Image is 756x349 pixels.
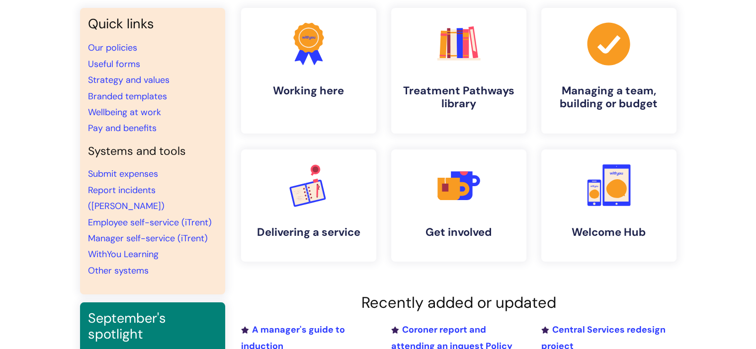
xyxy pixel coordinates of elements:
[88,168,158,180] a: Submit expenses
[88,16,217,32] h3: Quick links
[88,265,149,277] a: Other systems
[88,90,167,102] a: Branded templates
[88,144,217,158] h4: Systems and tools
[541,149,676,262] a: Welcome Hub
[399,84,518,111] h4: Treatment Pathways library
[391,8,526,134] a: Treatment Pathways library
[549,226,669,239] h4: Welcome Hub
[249,226,368,239] h4: Delivering a service
[88,248,159,260] a: WithYou Learning
[88,232,208,244] a: Manager self-service (iTrent)
[88,310,217,343] h3: September's spotlight
[541,8,676,134] a: Managing a team, building or budget
[88,216,212,228] a: Employee self-service (iTrent)
[391,149,526,262] a: Get involved
[88,74,169,86] a: Strategy and values
[88,184,165,212] a: Report incidents ([PERSON_NAME])
[88,106,161,118] a: Wellbeing at work
[88,58,140,70] a: Useful forms
[88,122,157,134] a: Pay and benefits
[241,8,376,134] a: Working here
[241,293,676,312] h2: Recently added or updated
[249,84,368,97] h4: Working here
[399,226,518,239] h4: Get involved
[241,149,376,262] a: Delivering a service
[549,84,669,111] h4: Managing a team, building or budget
[88,42,137,54] a: Our policies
